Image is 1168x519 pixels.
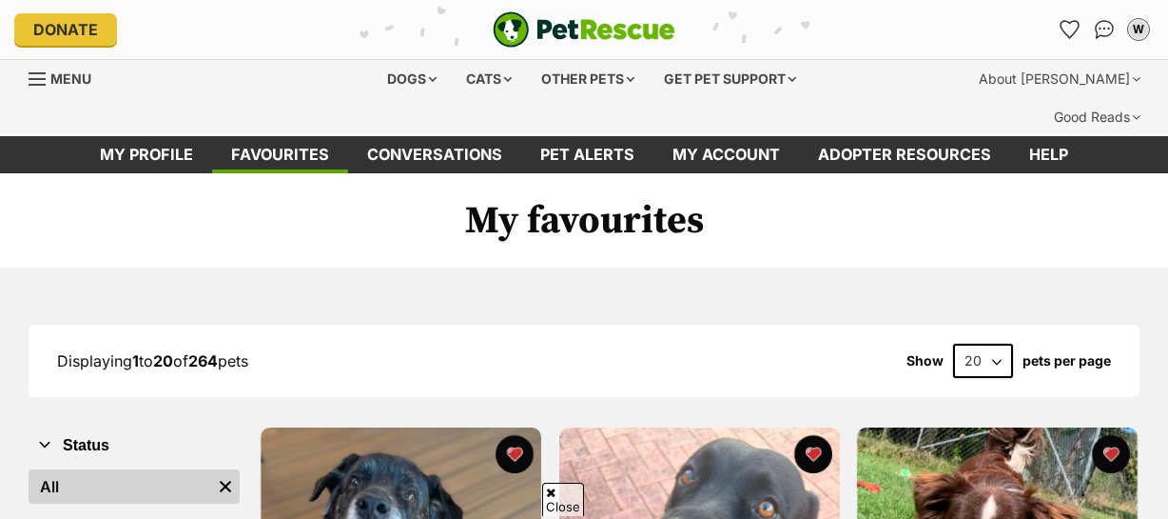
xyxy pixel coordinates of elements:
img: logo-e224e6f780fb5917bec1dbf3a21bbac754714ae5b6737aabdf751b685950b380.svg [493,11,675,48]
button: My account [1123,14,1154,45]
a: Menu [29,60,105,94]
a: conversations [348,136,521,173]
ul: Account quick links [1055,14,1154,45]
a: PetRescue [493,11,675,48]
button: favourite [793,435,831,473]
button: Status [29,433,240,458]
img: chat-41dd97257d64d25036548639549fe6c8038ab92f7586957e7f3b1b290dea8141.svg [1095,20,1115,39]
strong: 264 [188,351,218,370]
a: Conversations [1089,14,1119,45]
a: Favourites [1055,14,1085,45]
button: favourite [496,435,534,473]
a: All [29,469,211,504]
span: Menu [50,70,91,87]
a: My profile [81,136,212,173]
div: Dogs [374,60,450,98]
div: W [1129,20,1148,39]
a: Help [1010,136,1087,173]
span: Displaying to of pets [57,351,248,370]
a: My account [653,136,799,173]
div: Cats [453,60,525,98]
span: Show [906,353,944,369]
div: About [PERSON_NAME] [965,60,1154,98]
span: Close [542,483,584,516]
strong: 1 [132,351,139,370]
a: Adopter resources [799,136,1010,173]
div: Good Reads [1041,98,1154,136]
a: Pet alerts [521,136,653,173]
strong: 20 [153,351,173,370]
label: pets per page [1022,353,1111,369]
div: Get pet support [651,60,809,98]
a: Remove filter [211,469,240,504]
div: Other pets [528,60,648,98]
a: Favourites [212,136,348,173]
button: favourite [1092,435,1130,473]
a: Donate [14,13,117,46]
